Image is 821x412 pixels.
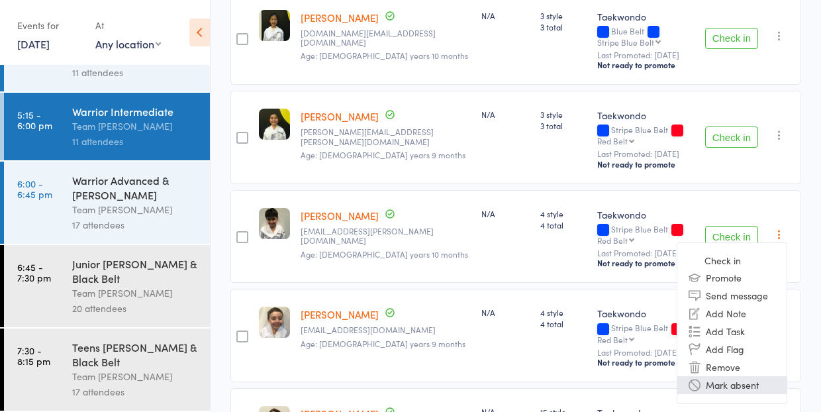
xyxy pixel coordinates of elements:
[677,287,787,305] li: Send message
[540,109,587,120] span: 3 style
[301,50,468,61] span: Age: [DEMOGRAPHIC_DATA] years 10 months
[301,28,471,48] small: daxiet.tt@gmail.com
[17,109,52,130] time: 5:15 - 6:00 pm
[597,149,694,158] small: Last Promoted: [DATE]
[4,93,210,160] a: 5:15 -6:00 pmWarrior IntermediateTeam [PERSON_NAME]11 attendees
[705,127,758,148] button: Check in
[301,248,468,260] span: Age: [DEMOGRAPHIC_DATA] years 10 months
[72,384,199,399] div: 17 attendees
[17,262,51,283] time: 6:45 - 7:30 pm
[481,10,530,21] div: N/A
[301,227,471,246] small: daniella.maree.galati@gmail.com
[597,208,694,221] div: Taekwondo
[301,338,465,349] span: Age: [DEMOGRAPHIC_DATA] years 9 months
[597,357,694,368] div: Not ready to promote
[597,38,654,46] div: Stripe Blue Belt
[597,335,628,344] div: Red Belt
[677,305,787,323] li: Add Note
[17,345,50,366] time: 7:30 - 8:15 pm
[72,202,199,217] div: Team [PERSON_NAME]
[259,10,290,41] img: image1721199023.png
[72,173,199,202] div: Warrior Advanced & [PERSON_NAME]
[301,149,465,160] span: Age: [DEMOGRAPHIC_DATA] years 9 months
[705,226,758,247] button: Check in
[597,323,694,343] div: Stripe Blue Belt
[540,219,587,231] span: 4 total
[301,209,379,223] a: [PERSON_NAME]
[540,120,587,131] span: 3 total
[705,28,758,49] button: Check in
[301,11,379,25] a: [PERSON_NAME]
[301,325,471,335] small: chrisaspo43@gmail.com
[481,307,530,318] div: N/A
[72,301,199,316] div: 20 attendees
[259,109,290,140] img: image1718260428.png
[540,21,587,32] span: 3 total
[677,358,787,376] li: Remove
[4,162,210,244] a: 6:00 -6:45 pmWarrior Advanced & [PERSON_NAME]Team [PERSON_NAME]17 attendees
[72,217,199,232] div: 17 attendees
[540,307,587,318] span: 4 style
[72,134,199,149] div: 11 attendees
[72,285,199,301] div: Team [PERSON_NAME]
[95,15,161,36] div: At
[540,10,587,21] span: 3 style
[677,323,787,340] li: Add Task
[677,252,787,269] li: Check in
[72,119,199,134] div: Team [PERSON_NAME]
[72,340,199,369] div: Teens [PERSON_NAME] & Black Belt
[597,236,628,244] div: Red Belt
[597,125,694,145] div: Stripe Blue Belt
[259,307,290,338] img: image1659074514.png
[72,65,199,80] div: 11 attendees
[597,60,694,70] div: Not ready to promote
[72,104,199,119] div: Warrior Intermediate
[4,329,210,411] a: 7:30 -8:15 pmTeens [PERSON_NAME] & Black BeltTeam [PERSON_NAME]17 attendees
[597,50,694,60] small: Last Promoted: [DATE]
[301,127,471,146] small: dan.belin@hotmail.com
[677,376,787,394] li: Mark absent
[597,248,694,258] small: Last Promoted: [DATE]
[72,369,199,384] div: Team [PERSON_NAME]
[597,159,694,170] div: Not ready to promote
[597,136,628,145] div: Red Belt
[597,258,694,268] div: Not ready to promote
[17,15,82,36] div: Events for
[597,10,694,23] div: Taekwondo
[17,178,52,199] time: 6:00 - 6:45 pm
[597,26,694,46] div: Blue Belt
[597,307,694,320] div: Taekwondo
[301,109,379,123] a: [PERSON_NAME]
[301,307,379,321] a: [PERSON_NAME]
[677,269,787,287] li: Promote
[95,36,161,51] div: Any location
[597,225,694,244] div: Stripe Blue Belt
[481,208,530,219] div: N/A
[677,340,787,358] li: Add Flag
[72,256,199,285] div: Junior [PERSON_NAME] & Black Belt
[481,109,530,120] div: N/A
[540,208,587,219] span: 4 style
[259,208,290,239] img: image1700113522.png
[540,318,587,329] span: 4 total
[17,36,50,51] a: [DATE]
[597,348,694,357] small: Last Promoted: [DATE]
[4,245,210,327] a: 6:45 -7:30 pmJunior [PERSON_NAME] & Black BeltTeam [PERSON_NAME]20 attendees
[597,109,694,122] div: Taekwondo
